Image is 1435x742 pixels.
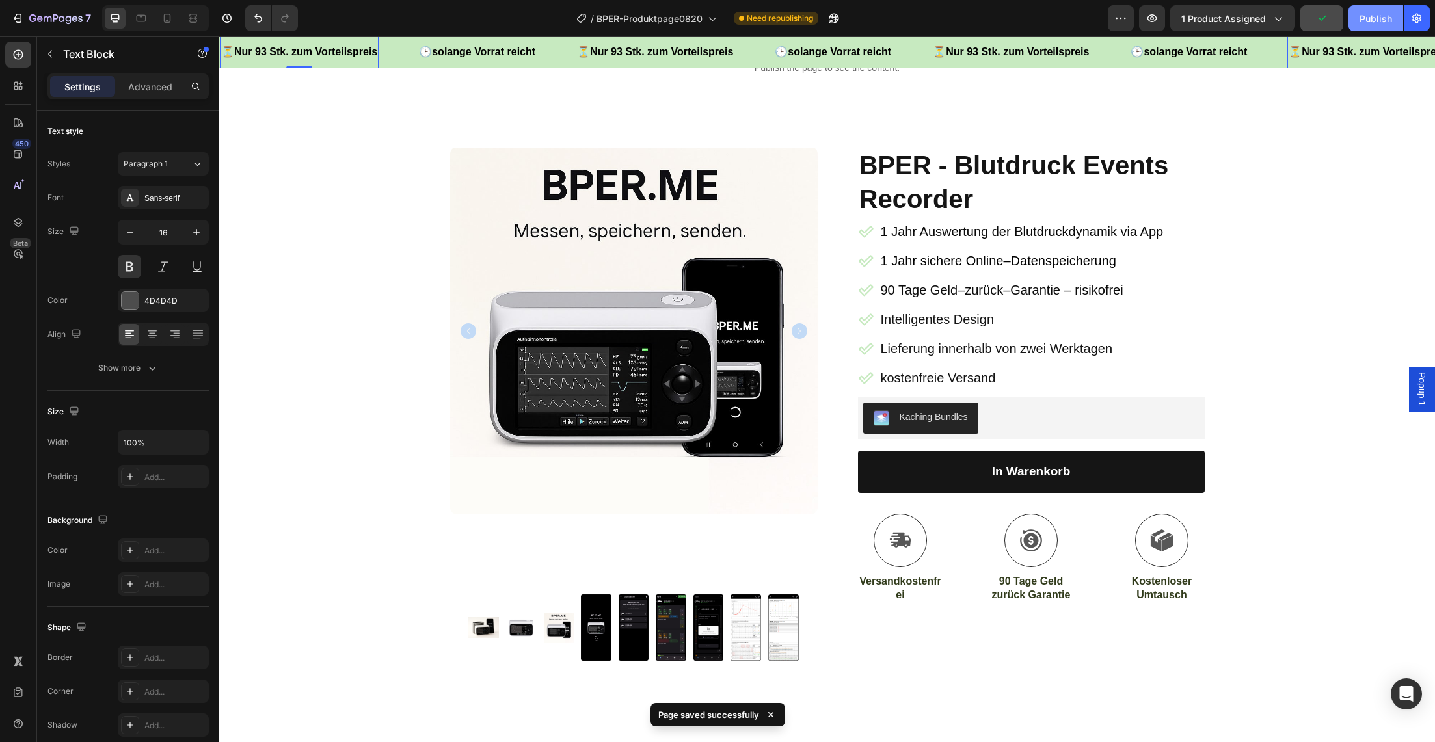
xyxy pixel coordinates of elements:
[597,12,703,25] span: BPER-Produktpage0820
[47,326,84,343] div: Align
[358,10,371,21] span: ⏳
[1196,336,1209,369] span: Popup 1
[639,414,986,457] button: In Warenkorb
[640,538,723,566] p: Versandkostenfrei
[1348,5,1403,31] button: Publish
[654,374,670,390] img: KachingBundles.png
[64,80,101,94] p: Settings
[12,139,31,149] div: 450
[128,80,172,94] p: Advanced
[747,12,813,24] span: Need republishing
[47,471,77,483] div: Padding
[591,12,594,25] span: /
[219,36,1435,742] iframe: Design area
[1170,5,1295,31] button: 1 product assigned
[662,217,897,232] span: 1 Jahr sichere Online–Datenspeicherung
[644,366,759,397] button: Kaching Bundles
[2,10,15,21] span: ⏳
[10,238,31,248] div: Beta
[1069,10,1082,21] span: ⏳
[144,295,206,307] div: 4D4D4D
[241,287,257,302] button: Carousel Back Arrow
[639,111,986,181] h1: BPER - Blutdruck Events Recorder
[1391,678,1422,709] div: Open Intercom Messenger
[144,686,206,698] div: Add...
[662,246,904,261] span: 90 Tage Geld–zurück–Garantie – risikofrei
[569,10,672,21] span: solange Vorrat reicht
[47,223,82,241] div: Size
[1181,12,1266,25] span: 1 product assigned
[1,5,159,27] div: Rich Text Editor. Editing area: main
[662,188,945,202] span: 1 Jahr Auswertung der Blutdruckdynamik via App
[144,579,206,590] div: Add...
[662,273,945,293] p: Intelligentes Design
[902,538,984,566] p: Kostenloser Umtausch
[572,287,588,302] button: Carousel Next Arrow
[98,362,159,375] div: Show more
[47,356,209,380] button: Show more
[47,295,68,306] div: Color
[47,652,73,663] div: Border
[680,374,749,388] div: Kaching Bundles
[144,545,206,557] div: Add...
[556,10,569,21] span: 🕒
[144,720,206,732] div: Add...
[5,5,97,31] button: 7
[118,152,209,176] button: Paragraph 1
[47,578,70,590] div: Image
[47,158,70,170] div: Styles
[47,192,64,204] div: Font
[662,332,945,351] p: kostenfreie Versand
[47,512,111,529] div: Background
[118,431,208,454] input: Auto
[47,544,68,556] div: Color
[124,158,168,170] span: Paragraph 1
[144,471,206,483] div: Add...
[85,10,91,26] p: 7
[144,652,206,664] div: Add...
[47,403,82,421] div: Size
[1360,12,1392,25] div: Publish
[771,538,853,566] p: 90 Tage Geld zurück Garantie
[47,685,74,697] div: Corner
[47,719,77,731] div: Shadow
[200,10,213,21] span: 🕒
[47,126,83,137] div: Text style
[727,10,870,21] span: Nur 93 Stk. zum Vorteilspreis
[773,427,852,444] div: In Warenkorb
[144,192,206,204] div: Sans-serif
[213,10,316,21] span: solange Vorrat reicht
[714,10,727,21] span: ⏳
[662,302,945,322] p: Lieferung innerhalb von zwei Werktagen
[15,10,158,21] span: Nur 93 Stk. zum Vorteilspreis
[63,46,174,62] p: Text Block
[47,619,89,637] div: Shape
[47,436,69,448] div: Width
[1082,10,1226,21] span: Nur 93 Stk. zum Vorteilspreis
[924,10,1028,21] span: solange Vorrat reicht
[245,5,298,31] div: Undo/Redo
[371,10,514,21] span: Nur 93 Stk. zum Vorteilspreis
[658,708,759,721] p: Page saved successfully
[911,10,924,21] span: 🕒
